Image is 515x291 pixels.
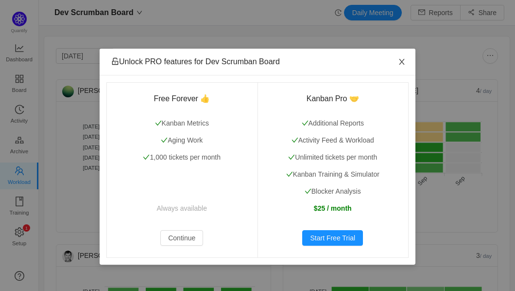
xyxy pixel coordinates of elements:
p: Kanban Metrics [118,118,246,128]
p: Blocker Analysis [269,186,397,197]
strong: $25 / month [314,204,352,212]
i: icon: check [286,171,293,178]
i: icon: check [143,154,150,161]
p: Kanban Training & Simulator [269,169,397,180]
p: Aging Work [118,135,246,145]
i: icon: check [302,120,309,127]
h3: Kanban Pro 🤝 [269,94,397,104]
p: Unlimited tickets per month [269,152,397,163]
i: icon: check [288,154,295,161]
button: Continue [160,230,203,246]
i: icon: check [305,188,311,195]
button: Close [388,49,415,76]
p: Always available [118,203,246,214]
span: 1,000 tickets per month [143,153,221,161]
i: icon: check [155,120,162,127]
i: icon: check [292,137,298,144]
h3: Free Forever 👍 [118,94,246,104]
p: Additional Reports [269,118,397,128]
i: icon: unlock [111,57,119,65]
i: icon: check [161,137,168,144]
button: Start Free Trial [302,230,363,246]
p: Activity Feed & Workload [269,135,397,145]
i: icon: close [398,58,406,66]
span: Unlock PRO features for Dev Scrumban Board [111,57,280,66]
